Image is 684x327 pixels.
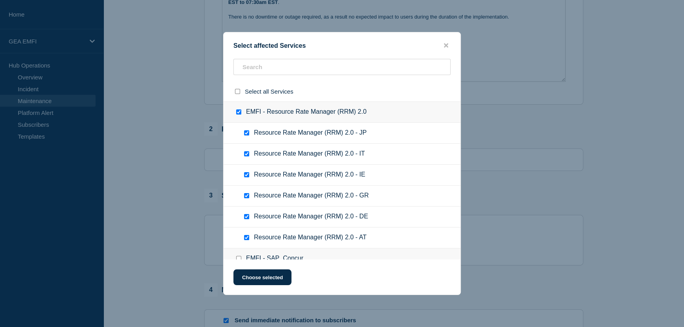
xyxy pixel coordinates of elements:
input: Search [233,59,451,75]
span: Resource Rate Manager (RRM) 2.0 - JP [254,129,366,137]
input: Resource Rate Manager (RRM) 2.0 - IE checkbox [244,172,249,177]
span: Resource Rate Manager (RRM) 2.0 - DE [254,213,368,221]
span: Resource Rate Manager (RRM) 2.0 - IE [254,171,365,179]
span: Resource Rate Manager (RRM) 2.0 - IT [254,150,365,158]
input: Resource Rate Manager (RRM) 2.0 - DE checkbox [244,214,249,219]
input: Resource Rate Manager (RRM) 2.0 - GR checkbox [244,193,249,198]
button: Choose selected [233,269,291,285]
span: Resource Rate Manager (RRM) 2.0 - GR [254,192,369,200]
div: EMFI - Resource Rate Manager (RRM) 2.0 [224,101,460,123]
div: Select affected Services [224,42,460,49]
input: select all checkbox [235,89,240,94]
input: Resource Rate Manager (RRM) 2.0 - JP checkbox [244,130,249,135]
input: EMFI - SAP_Concur checkbox [236,256,241,261]
span: Resource Rate Manager (RRM) 2.0 - AT [254,234,366,242]
input: EMFI - Resource Rate Manager (RRM) 2.0 checkbox [236,109,241,115]
input: Resource Rate Manager (RRM) 2.0 - AT checkbox [244,235,249,240]
span: Select all Services [245,88,293,95]
input: Resource Rate Manager (RRM) 2.0 - IT checkbox [244,151,249,156]
button: close button [442,42,451,49]
div: EMFI - SAP_Concur [224,248,460,269]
